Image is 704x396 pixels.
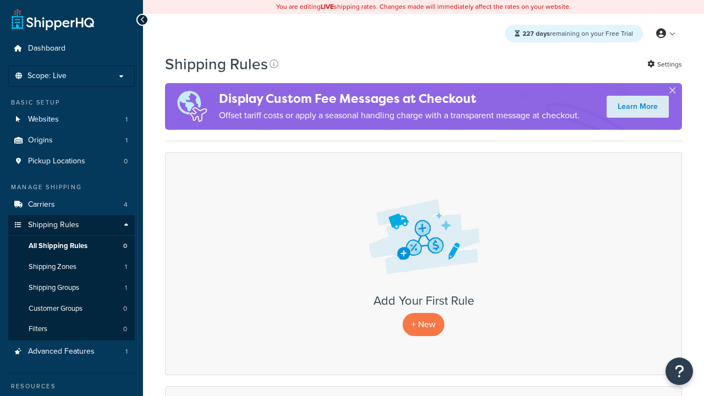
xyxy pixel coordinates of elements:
[8,382,135,391] div: Resources
[8,195,135,215] li: Carriers
[12,8,94,30] a: ShipperHQ Home
[8,151,135,172] a: Pickup Locations 0
[29,304,82,313] span: Customer Groups
[28,347,95,356] span: Advanced Features
[607,96,669,118] a: Learn More
[8,257,135,277] li: Shipping Zones
[403,313,444,335] p: + New
[8,109,135,130] a: Websites 1
[165,53,268,75] h1: Shipping Rules
[8,109,135,130] li: Websites
[321,2,334,12] b: LIVE
[125,115,128,124] span: 1
[123,304,127,313] span: 0
[8,342,135,362] li: Advanced Features
[28,200,55,210] span: Carriers
[8,342,135,362] a: Advanced Features 1
[8,195,135,215] a: Carriers 4
[219,108,580,123] p: Offset tariff costs or apply a seasonal handling charge with a transparent message at checkout.
[8,257,135,277] a: Shipping Zones 1
[8,38,135,59] a: Dashboard
[8,98,135,107] div: Basic Setup
[125,283,127,293] span: 1
[29,262,76,272] span: Shipping Zones
[8,130,135,151] a: Origins 1
[8,278,135,298] a: Shipping Groups 1
[8,319,135,339] a: Filters 0
[8,319,135,339] li: Filters
[123,241,127,251] span: 0
[28,115,59,124] span: Websites
[177,294,670,307] h3: Add Your First Rule
[8,130,135,151] li: Origins
[219,90,580,108] h4: Display Custom Fee Messages at Checkout
[8,236,135,256] li: All Shipping Rules
[8,278,135,298] li: Shipping Groups
[28,71,67,81] span: Scope: Live
[8,299,135,319] li: Customer Groups
[8,151,135,172] li: Pickup Locations
[8,215,135,235] a: Shipping Rules
[125,136,128,145] span: 1
[8,183,135,192] div: Manage Shipping
[125,347,128,356] span: 1
[29,241,87,251] span: All Shipping Rules
[123,324,127,334] span: 0
[665,358,693,385] button: Open Resource Center
[124,157,128,166] span: 0
[124,200,128,210] span: 4
[8,236,135,256] a: All Shipping Rules 0
[28,221,79,230] span: Shipping Rules
[29,324,47,334] span: Filters
[28,136,53,145] span: Origins
[8,299,135,319] a: Customer Groups 0
[28,44,65,53] span: Dashboard
[647,57,682,72] a: Settings
[29,283,79,293] span: Shipping Groups
[165,83,219,130] img: duties-banner-06bc72dcb5fe05cb3f9472aba00be2ae8eb53ab6f0d8bb03d382ba314ac3c341.png
[125,262,127,272] span: 1
[28,157,85,166] span: Pickup Locations
[522,29,550,38] strong: 227 days
[8,215,135,340] li: Shipping Rules
[505,25,643,42] div: remaining on your Free Trial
